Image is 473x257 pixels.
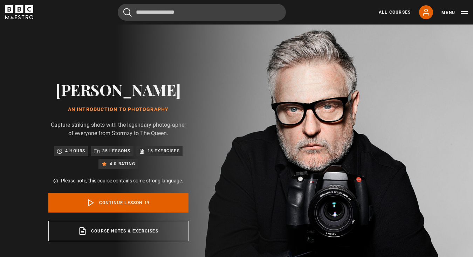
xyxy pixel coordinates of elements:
[48,107,188,112] h1: An Introduction to Photography
[48,221,188,241] a: Course notes & exercises
[110,160,135,167] p: 4.0 rating
[61,177,183,185] p: Please note, this course contains some strong language.
[5,5,33,19] svg: BBC Maestro
[102,147,131,154] p: 35 lessons
[148,147,180,154] p: 15 exercises
[379,9,411,15] a: All Courses
[441,9,468,16] button: Toggle navigation
[48,121,188,138] p: Capture striking shots with the legendary photographer of everyone from Stormzy to The Queen.
[65,147,85,154] p: 4 hours
[48,81,188,98] h2: [PERSON_NAME]
[123,8,132,17] button: Submit the search query
[48,193,188,213] a: Continue lesson 19
[118,4,286,21] input: Search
